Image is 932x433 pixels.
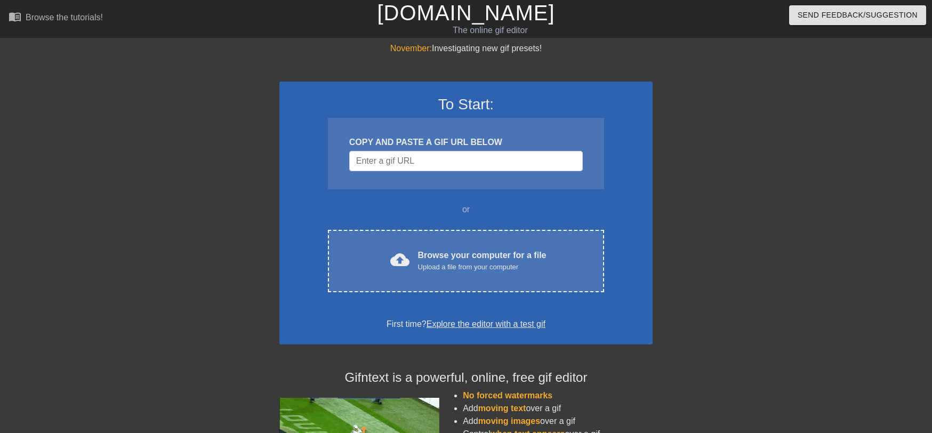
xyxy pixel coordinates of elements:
[293,95,639,114] h3: To Start:
[418,249,547,272] div: Browse your computer for a file
[316,24,665,37] div: The online gif editor
[349,136,583,149] div: COPY AND PASTE A GIF URL BELOW
[279,370,653,386] h4: Gifntext is a powerful, online, free gif editor
[418,262,547,272] div: Upload a file from your computer
[478,416,540,426] span: moving images
[293,318,639,331] div: First time?
[390,250,409,269] span: cloud_upload
[789,5,926,25] button: Send Feedback/Suggestion
[9,10,103,27] a: Browse the tutorials!
[478,404,526,413] span: moving text
[307,203,625,216] div: or
[349,151,583,171] input: Username
[463,415,653,428] li: Add over a gif
[427,319,545,328] a: Explore the editor with a test gif
[463,391,552,400] span: No forced watermarks
[9,10,21,23] span: menu_book
[390,44,432,53] span: November:
[377,1,555,25] a: [DOMAIN_NAME]
[279,42,653,55] div: Investigating new gif presets!
[798,9,918,22] span: Send Feedback/Suggestion
[463,402,653,415] li: Add over a gif
[26,13,103,22] div: Browse the tutorials!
